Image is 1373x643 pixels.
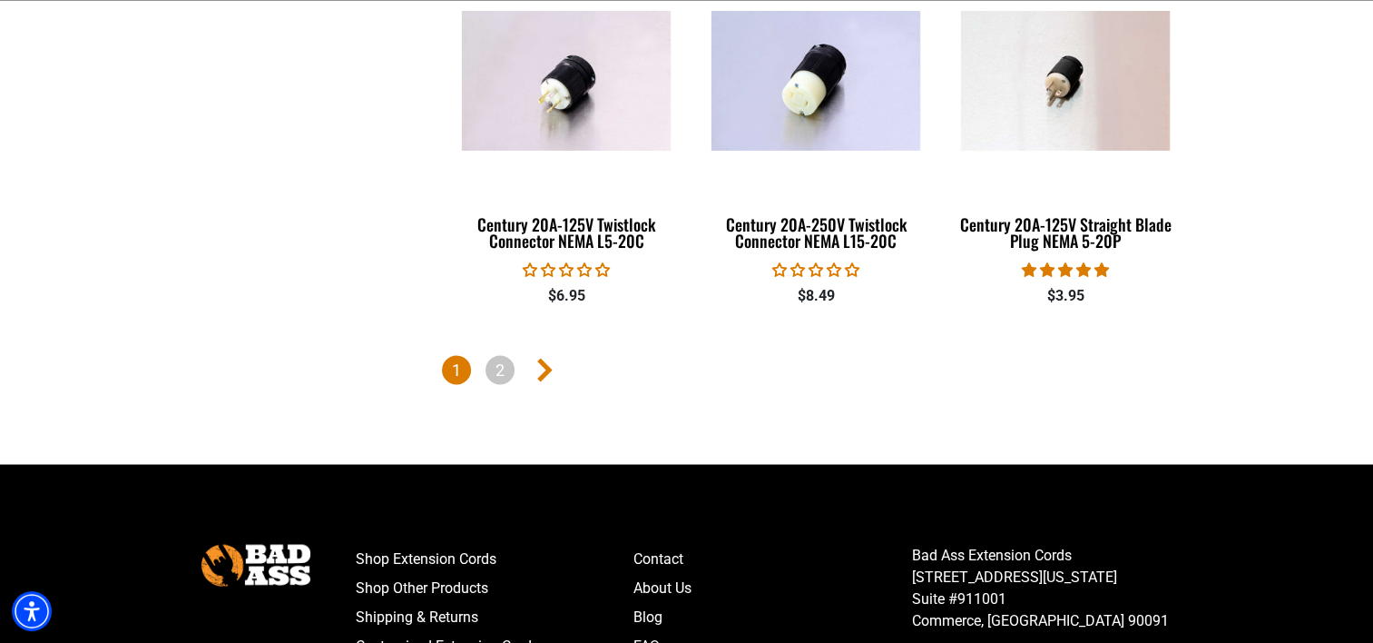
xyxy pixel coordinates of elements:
img: Century 20A-250V Twistlock Connector NEMA L15-20C [701,11,930,151]
a: Shipping & Returns [356,602,634,631]
div: $3.95 [954,285,1176,307]
img: Century 20A-125V Twistlock Connector NEMA L5-20C [452,11,681,151]
img: Bad Ass Extension Cords [201,544,310,585]
a: Contact [633,544,912,573]
div: $8.49 [704,285,927,307]
div: $6.95 [456,285,678,307]
span: 5.00 stars [1022,262,1109,279]
nav: Pagination [442,355,1191,388]
a: About Us [633,573,912,602]
span: 0.00 stars [772,262,859,279]
p: Bad Ass Extension Cords [STREET_ADDRESS][US_STATE] Suite #911001 Commerce, [GEOGRAPHIC_DATA] 90091 [912,544,1191,631]
a: Blog [633,602,912,631]
span: 0.00 stars [523,262,610,279]
a: Next page [529,355,558,384]
span: Page 1 [442,355,471,384]
div: Century 20A-125V Twistlock Connector NEMA L5-20C [456,216,678,249]
a: Shop Other Products [356,573,634,602]
div: Century 20A-125V Straight Blade Plug NEMA 5-20P [954,216,1176,249]
div: Accessibility Menu [12,591,52,631]
div: Century 20A-250V Twistlock Connector NEMA L15-20C [704,216,927,249]
a: Page 2 [485,355,515,384]
img: Century 20A-125V Straight Blade Plug NEMA 5-20P [951,11,1180,151]
a: Shop Extension Cords [356,544,634,573]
